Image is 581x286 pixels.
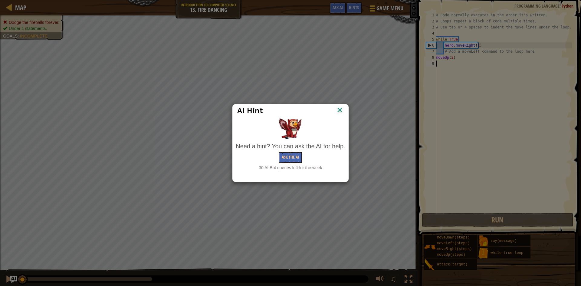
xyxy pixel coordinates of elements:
div: 30 AI Bot queries left for the week [236,165,345,171]
span: AI Hint [237,106,263,115]
button: Ask the AI [279,152,302,163]
div: Need a hint? You can ask the AI for help. [236,142,345,151]
img: IconClose.svg [336,106,344,115]
img: AI Hint Animal [279,118,302,139]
